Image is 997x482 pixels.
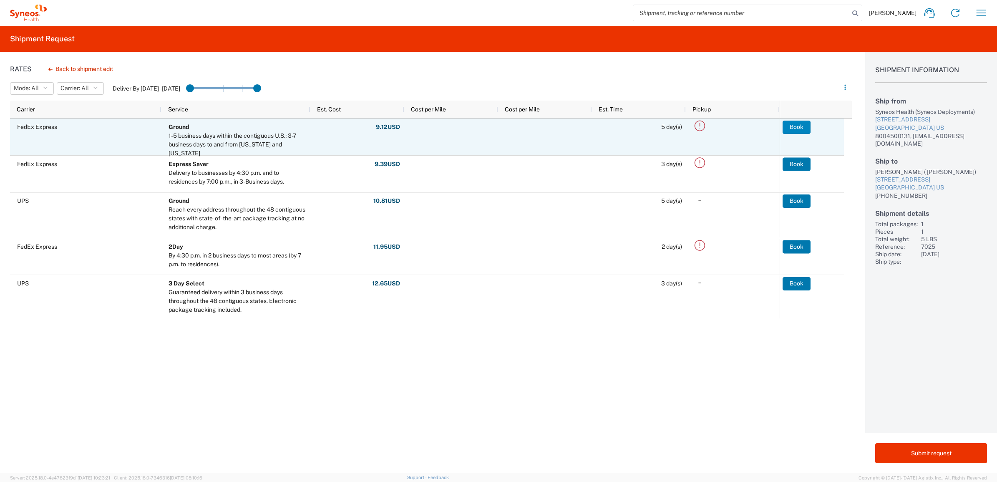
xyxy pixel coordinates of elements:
[373,243,400,251] strong: 11.95 USD
[17,106,35,113] span: Carrier
[875,209,987,217] h2: Shipment details
[14,84,39,92] span: Mode: All
[42,62,120,76] button: Back to shipment edit
[661,197,682,204] span: 5 day(s)
[376,123,400,131] strong: 9.12 USD
[875,235,918,243] div: Total weight:
[921,220,987,228] div: 1
[375,121,400,134] button: 9.12USD
[662,243,682,250] span: 2 day(s)
[869,9,916,17] span: [PERSON_NAME]
[783,157,811,171] button: Book
[372,277,400,290] button: 12.65USD
[875,243,918,250] div: Reference:
[875,192,987,199] div: [PHONE_NUMBER]
[169,169,307,186] div: Delivery to businesses by 4:30 p.m. and to residences by 7:00 p.m., in 3-Business days.
[17,124,57,130] span: FedEx Express
[875,176,987,184] div: [STREET_ADDRESS]
[875,250,918,258] div: Ship date:
[169,288,307,314] div: Guaranteed delivery within 3 business days throughout the 48 contiguous states. Electronic packag...
[505,106,540,113] span: Cost per Mile
[783,121,811,134] button: Book
[921,243,987,250] div: 7025
[168,106,188,113] span: Service
[428,475,449,480] a: Feedback
[661,124,682,130] span: 5 day(s)
[113,85,180,92] label: Deliver By [DATE] - [DATE]
[10,65,32,73] h1: Rates
[373,197,400,205] strong: 10.81 USD
[372,280,400,288] strong: 12.65 USD
[17,197,29,204] span: UPS
[875,443,987,463] button: Submit request
[875,184,987,192] div: [GEOGRAPHIC_DATA] US
[57,82,104,95] button: Carrier: All
[169,197,189,204] b: Ground
[875,220,918,228] div: Total packages:
[411,106,446,113] span: Cost per Mile
[317,106,341,113] span: Est. Cost
[373,194,400,208] button: 10.81USD
[17,243,57,250] span: FedEx Express
[169,124,189,130] b: Ground
[661,161,682,167] span: 3 day(s)
[875,66,987,83] h1: Shipment Information
[921,250,987,258] div: [DATE]
[875,97,987,105] h2: Ship from
[78,475,110,480] span: [DATE] 10:23:21
[875,132,987,147] div: 8004500131, [EMAIL_ADDRESS][DOMAIN_NAME]
[17,280,29,287] span: UPS
[875,157,987,165] h2: Ship to
[875,168,987,176] div: [PERSON_NAME] ( [PERSON_NAME])
[783,194,811,208] button: Book
[875,116,987,132] a: [STREET_ADDRESS][GEOGRAPHIC_DATA] US
[407,475,428,480] a: Support
[60,84,89,92] span: Carrier: All
[692,106,711,113] span: Pickup
[169,205,307,232] div: Reach every address throughout the 48 contiguous states with state-of-the-art package tracking at...
[169,251,307,269] div: By 4:30 p.m. in 2 business days to most areas (by 7 p.m. to residences).
[875,176,987,192] a: [STREET_ADDRESS][GEOGRAPHIC_DATA] US
[633,5,849,21] input: Shipment, tracking or reference number
[921,228,987,235] div: 1
[169,161,209,167] b: Express Saver
[10,475,110,480] span: Server: 2025.18.0-4e47823f9d1
[375,160,400,168] strong: 9.39 USD
[875,124,987,132] div: [GEOGRAPHIC_DATA] US
[875,108,987,116] div: Syneos Health (Syneos Deployments)
[170,475,202,480] span: [DATE] 08:10:16
[859,474,987,482] span: Copyright © [DATE]-[DATE] Agistix Inc., All Rights Reserved
[169,243,183,250] b: 2Day
[875,228,918,235] div: Pieces
[169,131,307,158] div: 1-5 business days within the contiguous U.S.; 3-7 business days to and from Alaska and Hawaii
[169,280,204,287] b: 3 Day Select
[373,240,400,253] button: 11.95USD
[10,34,75,44] h2: Shipment Request
[374,157,400,171] button: 9.39USD
[783,277,811,290] button: Book
[10,82,54,95] button: Mode: All
[661,280,682,287] span: 3 day(s)
[599,106,623,113] span: Est. Time
[783,240,811,253] button: Book
[875,116,987,124] div: [STREET_ADDRESS]
[921,235,987,243] div: 5 LBS
[114,475,202,480] span: Client: 2025.18.0-7346316
[17,161,57,167] span: FedEx Express
[875,258,918,265] div: Ship type:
